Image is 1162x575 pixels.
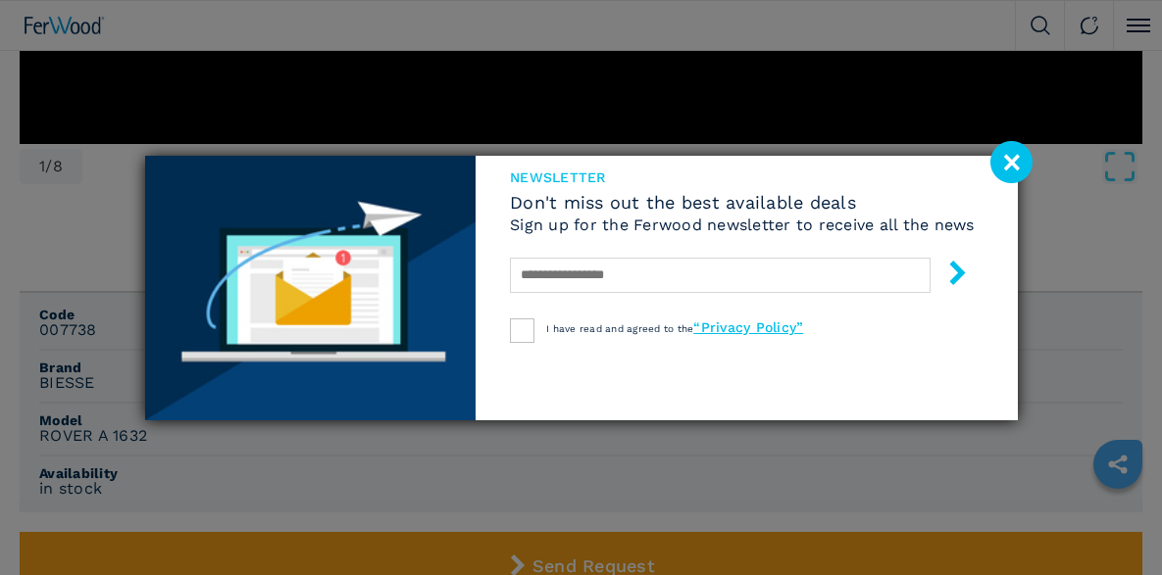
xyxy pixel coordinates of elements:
span: newsletter [510,170,975,184]
span: Don't miss out the best available deals [510,194,975,212]
img: Newsletter image [145,156,477,420]
span: I have read and agreed to the [546,323,803,334]
button: submit-button [926,253,970,299]
h6: Sign up for the Ferwood newsletter to receive all the news [510,217,975,233]
a: “Privacy Policy” [693,319,803,335]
